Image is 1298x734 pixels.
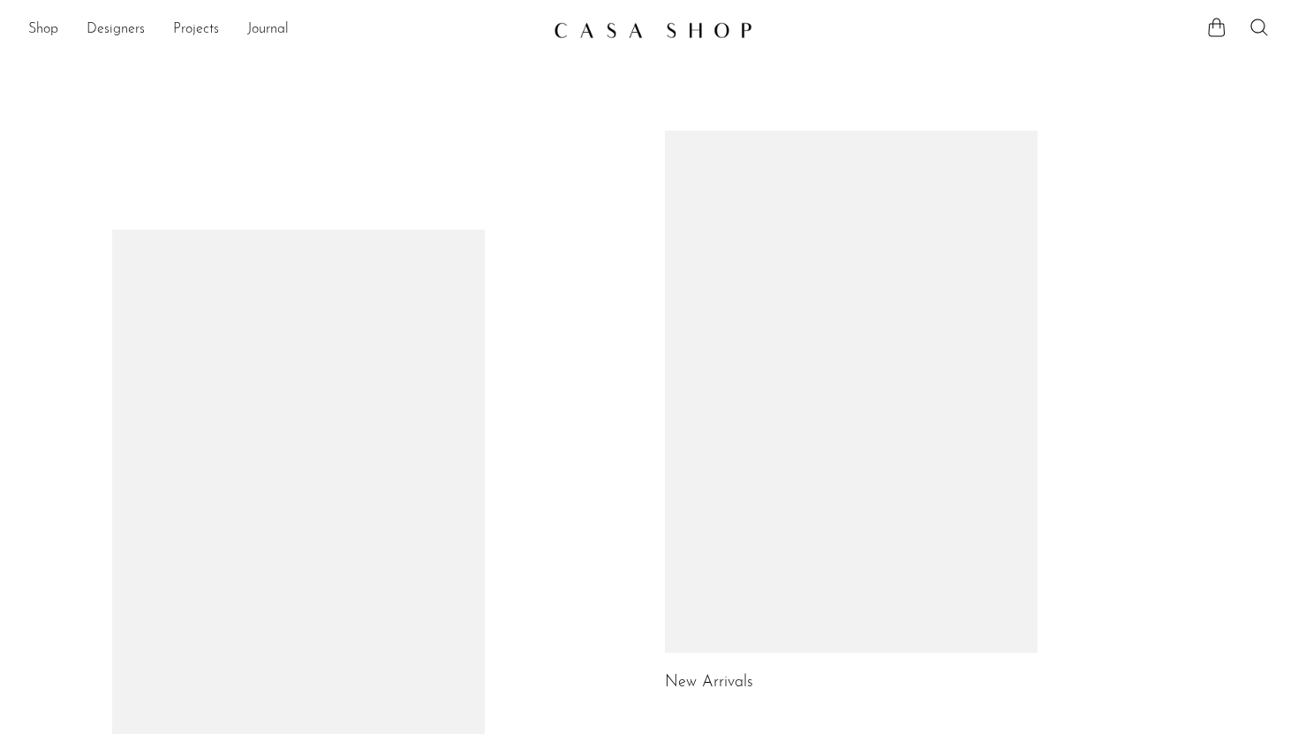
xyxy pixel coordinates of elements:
a: Designers [87,19,145,42]
a: Journal [247,19,289,42]
nav: Desktop navigation [28,15,540,45]
a: Shop [28,19,58,42]
a: New Arrivals [665,675,753,691]
a: Projects [173,19,219,42]
ul: NEW HEADER MENU [28,15,540,45]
